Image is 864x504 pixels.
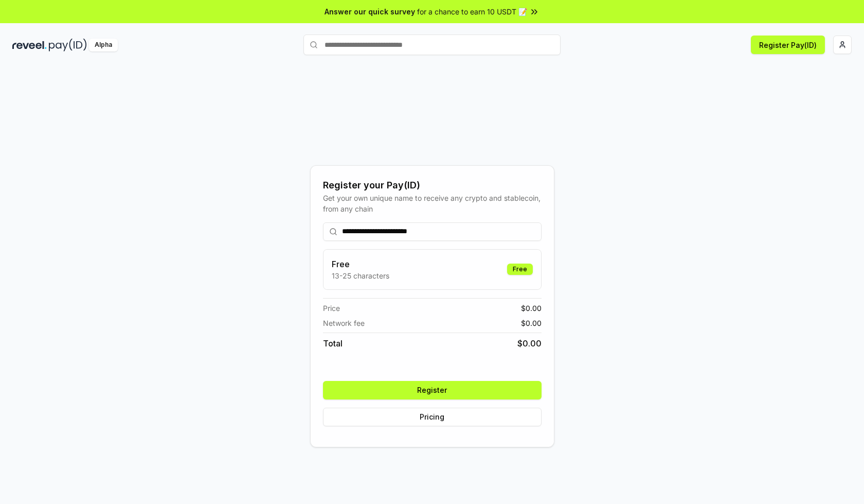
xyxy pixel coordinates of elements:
span: $ 0.00 [517,337,542,350]
div: Register your Pay(ID) [323,178,542,193]
img: reveel_dark [12,39,47,51]
button: Pricing [323,408,542,426]
span: for a chance to earn 10 USDT 📝 [417,6,527,17]
span: Total [323,337,343,350]
h3: Free [332,258,389,270]
img: pay_id [49,39,87,51]
p: 13-25 characters [332,270,389,281]
button: Register [323,381,542,399]
button: Register Pay(ID) [751,36,825,54]
span: Network fee [323,318,365,328]
span: Price [323,303,340,314]
div: Free [507,264,533,275]
span: $ 0.00 [521,318,542,328]
div: Alpha [89,39,118,51]
span: Answer our quick survey [325,6,415,17]
span: $ 0.00 [521,303,542,314]
div: Get your own unique name to receive any crypto and stablecoin, from any chain [323,193,542,214]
